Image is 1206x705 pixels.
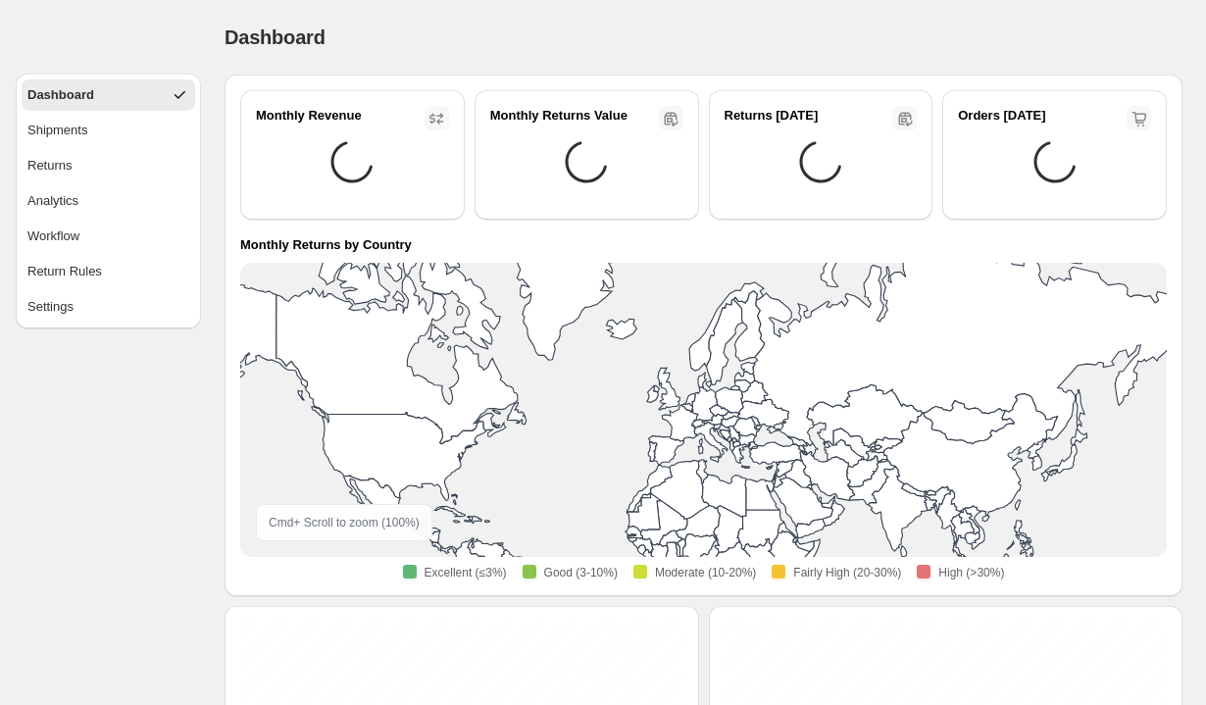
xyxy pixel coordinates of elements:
span: Workflow [27,227,79,246]
span: Return Rules [27,262,102,281]
button: Analytics [22,185,195,217]
span: Shipments [27,121,87,140]
button: Workflow [22,221,195,252]
span: Fairly High (20-30%) [793,565,901,580]
span: Returns [27,156,73,176]
span: Dashboard [27,85,94,105]
span: Dashboard [225,26,326,48]
button: Shipments [22,115,195,146]
h2: Monthly Revenue [256,106,362,126]
span: Good (3-10%) [544,565,618,580]
span: Settings [27,297,74,317]
span: Moderate (10-20%) [655,565,756,580]
h2: Monthly Returns Value [490,106,628,126]
span: Analytics [27,191,78,211]
h4: Monthly Returns by Country [240,235,412,255]
h2: Returns [DATE] [725,106,819,126]
button: Returns [22,150,195,181]
button: Settings [22,291,195,323]
span: High (>30%) [938,565,1004,580]
button: Return Rules [22,256,195,287]
div: Cmd + Scroll to zoom ( 100 %) [256,504,432,541]
span: Excellent (≤3%) [425,565,507,580]
button: Dashboard [22,79,195,111]
h2: Orders [DATE] [958,106,1045,126]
